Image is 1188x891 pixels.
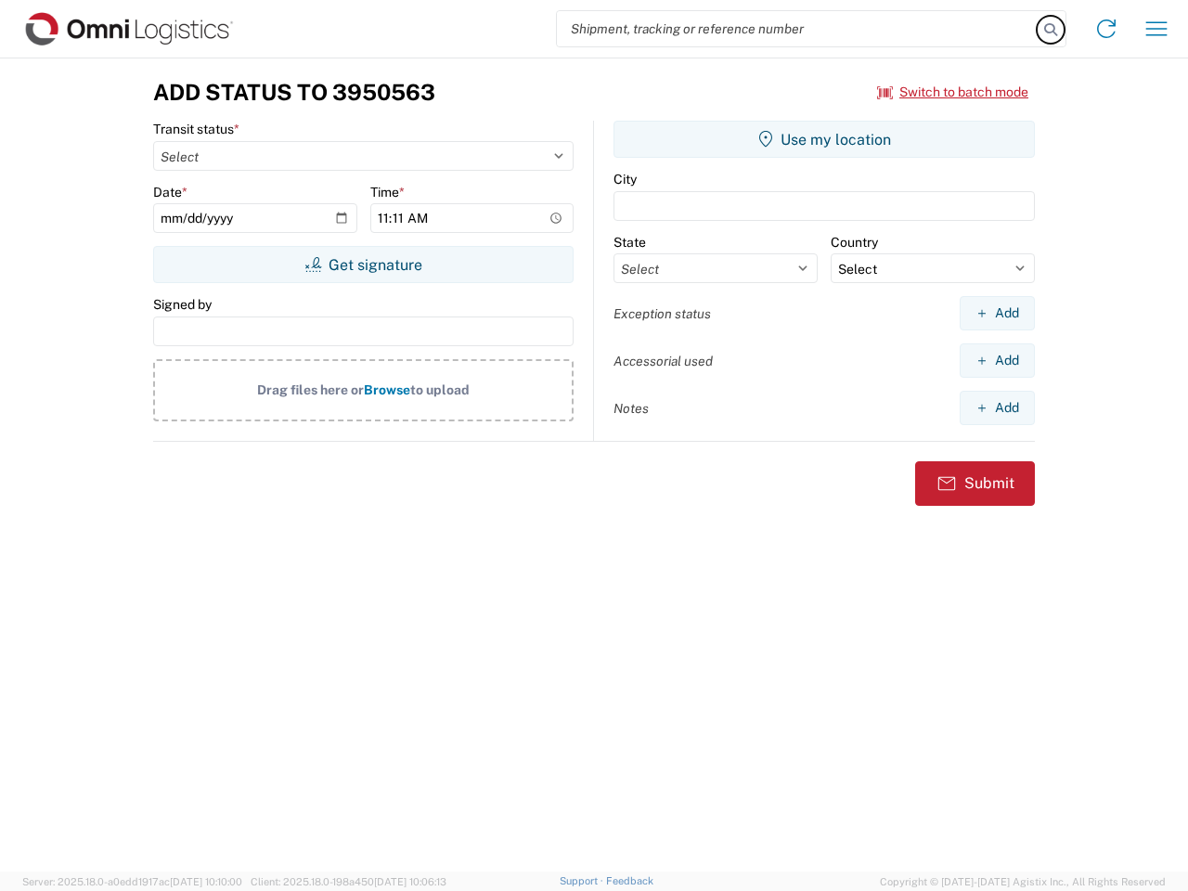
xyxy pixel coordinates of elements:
[960,296,1035,330] button: Add
[880,873,1166,890] span: Copyright © [DATE]-[DATE] Agistix Inc., All Rights Reserved
[153,246,574,283] button: Get signature
[170,876,242,887] span: [DATE] 10:10:00
[613,353,713,369] label: Accessorial used
[153,121,239,137] label: Transit status
[251,876,446,887] span: Client: 2025.18.0-198a450
[613,400,649,417] label: Notes
[877,77,1028,108] button: Switch to batch mode
[613,234,646,251] label: State
[560,875,606,886] a: Support
[153,184,187,200] label: Date
[557,11,1038,46] input: Shipment, tracking or reference number
[915,461,1035,506] button: Submit
[613,171,637,187] label: City
[831,234,878,251] label: Country
[374,876,446,887] span: [DATE] 10:06:13
[153,79,435,106] h3: Add Status to 3950563
[153,296,212,313] label: Signed by
[370,184,405,200] label: Time
[613,305,711,322] label: Exception status
[613,121,1035,158] button: Use my location
[364,382,410,397] span: Browse
[22,876,242,887] span: Server: 2025.18.0-a0edd1917ac
[257,382,364,397] span: Drag files here or
[606,875,653,886] a: Feedback
[410,382,470,397] span: to upload
[960,343,1035,378] button: Add
[960,391,1035,425] button: Add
